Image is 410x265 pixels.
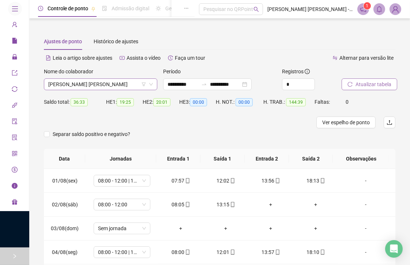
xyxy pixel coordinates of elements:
[316,117,376,128] button: Ver espelho de ponto
[254,248,287,256] div: 13:57
[98,175,146,186] span: 08:00 - 12:00 | 14:00 - 18:00
[164,200,198,209] div: 08:05
[12,99,18,114] span: api
[112,5,149,11] span: Admissão digital
[12,180,18,194] span: info-circle
[179,98,216,106] div: HE 3:
[94,38,138,44] span: Histórico de ajustes
[184,178,190,183] span: mobile
[53,55,112,61] span: Leia o artigo sobre ajustes
[12,51,18,65] span: lock
[120,55,125,60] span: youtube
[184,250,190,255] span: mobile
[165,5,202,11] span: Gestão de férias
[267,5,353,13] span: [PERSON_NAME] [PERSON_NAME] - RESFRIAR PRIME SERVICOS E INSTALACOES LTDA
[71,98,88,106] span: 36:33
[274,178,280,183] span: mobile
[106,98,143,106] div: HE 1:
[164,248,198,256] div: 08:00
[175,55,205,61] span: Faça um tour
[209,177,242,185] div: 12:02
[216,98,263,106] div: H. NOT.:
[319,250,325,255] span: mobile
[299,200,332,209] div: +
[229,202,235,207] span: mobile
[44,67,98,76] label: Nome do colaborador
[12,2,18,17] span: home
[387,119,392,125] span: upload
[245,149,289,169] th: Entrada 2
[344,224,387,232] div: -
[156,149,200,169] th: Entrada 1
[44,38,82,44] span: Ajustes de ponto
[332,55,338,60] span: swap
[209,200,242,209] div: 13:15
[333,149,389,169] th: Observações
[163,67,185,76] label: Período
[12,131,18,146] span: solution
[46,55,51,60] span: file-text
[12,147,18,162] span: qrcode
[209,248,242,256] div: 12:01
[12,5,18,12] span: menu
[390,4,401,15] img: 79609
[117,98,134,106] span: 19:25
[12,196,18,210] span: gift
[376,6,383,12] span: bell
[339,155,383,163] span: Observações
[360,6,366,12] span: notification
[305,69,310,74] span: info-circle
[190,98,207,106] span: 00:00
[98,247,146,258] span: 08:00 - 12:00 | 14:00 - 18:00
[102,6,107,11] span: file-done
[51,225,79,231] span: 03/08(dom)
[344,248,387,256] div: -
[274,250,280,255] span: mobile
[253,7,259,12] span: search
[142,82,146,87] span: filter
[52,178,78,184] span: 01/08(sex)
[263,98,315,106] div: H. TRAB.:
[184,6,189,11] span: ellipsis
[184,202,190,207] span: mobile
[344,200,387,209] div: -
[299,248,332,256] div: 18:10
[200,149,245,169] th: Saída 1
[164,224,198,232] div: +
[98,223,146,234] span: Sem jornada
[201,81,207,87] span: swap-right
[344,177,387,185] div: -
[356,80,391,88] span: Atualizar tabela
[229,250,235,255] span: mobile
[347,82,353,87] span: reload
[52,249,78,255] span: 04/08(seg)
[282,67,310,76] span: Registros
[44,98,106,106] div: Saldo total:
[366,3,369,8] span: 1
[364,2,371,10] sup: 1
[12,67,18,81] span: export
[127,55,161,61] span: Assista o vídeo
[289,149,333,169] th: Saída 2
[254,177,287,185] div: 13:56
[91,7,95,11] span: pushpin
[48,5,88,11] span: Controle de ponto
[143,98,179,106] div: HE 2:
[12,83,18,97] span: sync
[201,81,207,87] span: to
[339,55,394,61] span: Alternar para versão lite
[254,224,287,232] div: +
[48,79,153,90] span: JOSEAN DA SILVA CASTRO
[98,199,146,210] span: 08:00 - 12:00
[164,177,198,185] div: 07:57
[12,254,17,259] span: right
[52,202,78,207] span: 02/08(sáb)
[149,82,153,87] span: down
[168,55,173,60] span: history
[38,6,43,11] span: clock-circle
[322,118,370,126] span: Ver espelho de ponto
[12,18,18,33] span: user-add
[236,98,253,106] span: 00:00
[342,78,397,90] button: Atualizar tabela
[319,178,325,183] span: mobile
